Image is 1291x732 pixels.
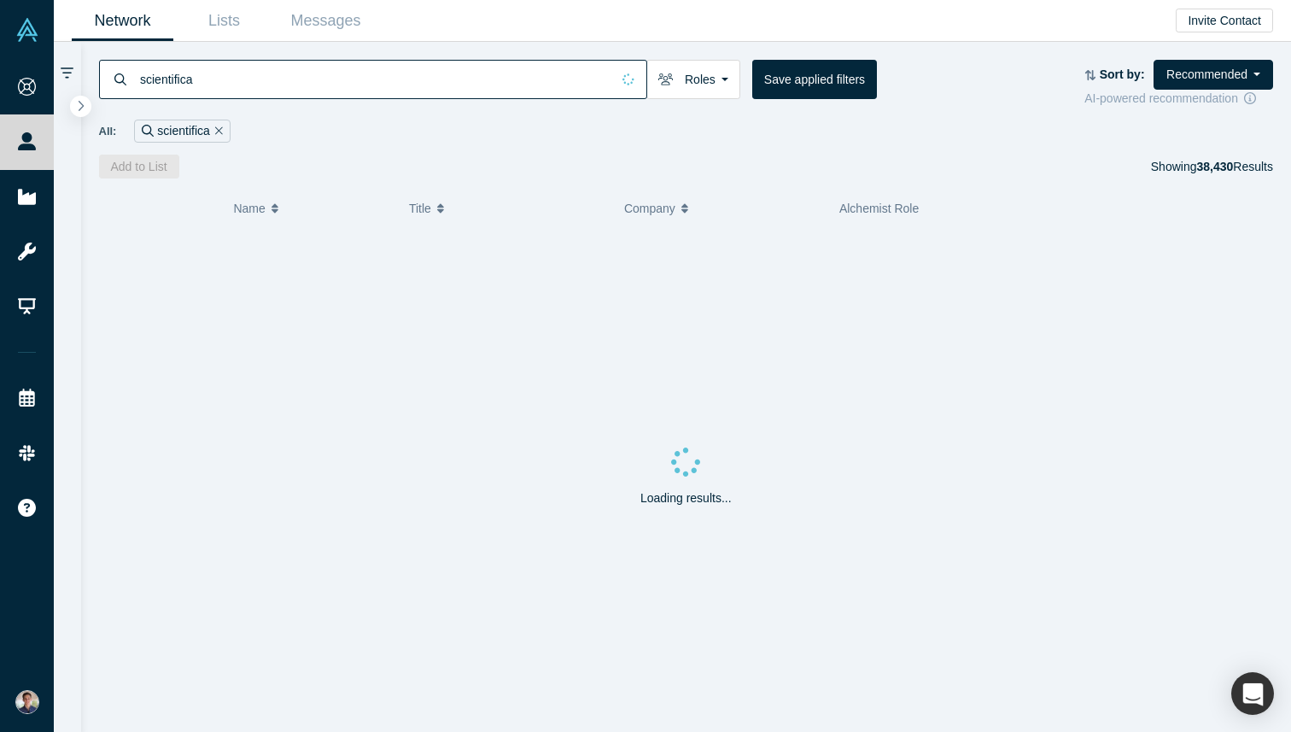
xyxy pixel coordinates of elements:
[233,190,265,226] span: Name
[138,59,610,99] input: Search by name, title, company, summary, expertise, investment criteria or topics of focus
[624,190,821,226] button: Company
[752,60,877,99] button: Save applied filters
[646,60,740,99] button: Roles
[15,690,39,714] img: Andres Meiners's Account
[1196,160,1233,173] strong: 38,430
[210,121,223,141] button: Remove Filter
[72,1,173,41] a: Network
[173,1,275,41] a: Lists
[233,190,391,226] button: Name
[1154,60,1273,90] button: Recommended
[134,120,230,143] div: scientifica
[1084,90,1273,108] div: AI-powered recommendation
[839,202,919,215] span: Alchemist Role
[1196,160,1273,173] span: Results
[99,123,117,140] span: All:
[15,18,39,42] img: Alchemist Vault Logo
[640,489,732,507] p: Loading results...
[1176,9,1273,32] button: Invite Contact
[409,190,606,226] button: Title
[1100,67,1145,81] strong: Sort by:
[99,155,179,179] button: Add to List
[275,1,377,41] a: Messages
[409,190,431,226] span: Title
[624,190,675,226] span: Company
[1151,155,1273,179] div: Showing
